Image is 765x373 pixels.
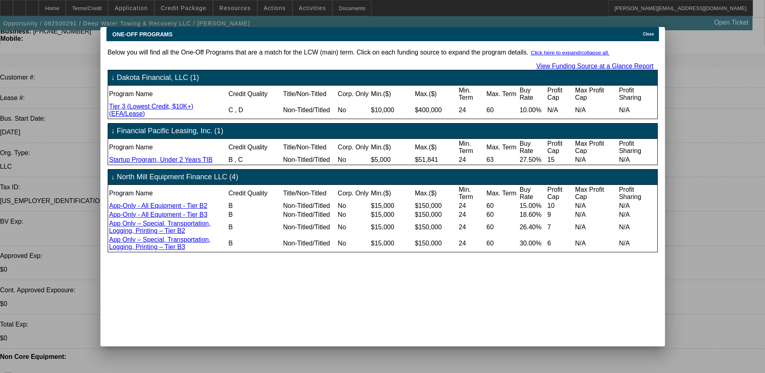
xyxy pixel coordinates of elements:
[109,202,208,209] a: App-Only - All Equipment - Tier B2
[109,140,227,155] td: Program Name
[117,127,223,135] span: Financial Pacific Leasing, Inc. (1)
[519,186,546,201] td: Buy Rate
[228,86,282,102] td: Credit Quality
[283,186,337,201] td: Title/Non-Titled
[228,156,233,163] span: B
[619,140,657,155] td: Profit Sharing
[338,140,370,155] td: Corp. Only
[459,103,486,118] td: 24
[415,140,458,155] td: Max.($)
[238,107,243,113] span: D
[619,103,657,118] td: N/A
[338,202,370,210] td: No
[371,211,414,219] td: $15,000
[619,186,657,201] td: Profit Sharing
[459,186,486,201] td: Min. Term
[338,186,370,201] td: Corp. Only
[415,220,458,235] td: $150,000
[547,236,574,251] td: 6
[486,186,518,201] td: Max. Term
[111,127,115,135] span: ↓
[338,236,370,251] td: No
[619,156,657,164] td: N/A
[415,156,458,164] td: $51,841
[283,140,337,155] td: Title/Non-Titled
[575,103,618,118] td: N/A
[228,107,233,113] span: C
[575,202,618,210] td: N/A
[415,202,458,210] td: $150,000
[415,186,458,201] td: Max.($)
[547,211,574,219] td: 9
[283,156,337,164] td: Non-Titled/Titled
[547,202,574,210] td: 10
[486,236,518,251] td: 60
[575,186,618,201] td: Max Profit Cap
[519,202,546,210] td: 15.00%
[235,107,236,113] span: ,
[575,86,618,102] td: Max Profit Cap
[283,103,337,118] td: Non-Titled/Titled
[283,211,337,219] td: Non-Titled/Titled
[486,103,518,118] td: 60
[575,156,618,164] td: N/A
[519,236,546,251] td: 30.00%
[547,186,574,201] td: Profit Cap
[109,220,211,234] a: App Only – Special, Transportation, Logging, Printing – Tier B2
[486,86,518,102] td: Max. Term
[619,86,657,102] td: Profit Sharing
[459,156,486,164] td: 24
[415,211,458,219] td: $150,000
[228,202,233,209] span: B
[109,86,227,102] td: Program Name
[283,86,337,102] td: Title/Non-Titled
[109,211,208,218] a: App-Only - All Equipment - Tier B3
[547,103,574,118] td: N/A
[338,220,370,235] td: No
[371,156,414,164] td: $5,000
[575,140,618,155] td: Max Profit Cap
[113,31,173,38] span: ONE-OFF PROGRAMS
[117,73,199,82] span: Dakota Financial, LLC (1)
[371,103,414,118] td: $10,000
[547,156,574,164] td: 15
[486,211,518,219] td: 60
[619,220,657,235] td: N/A
[283,236,337,251] td: Non-Titled/Titled
[371,220,414,235] td: $15,000
[371,86,414,102] td: Min.($)
[415,236,458,251] td: $150,000
[547,140,574,155] td: Profit Cap
[283,220,337,235] td: Non-Titled/Titled
[228,140,282,155] td: Credit Quality
[547,220,574,235] td: 7
[117,173,238,181] span: North Mill Equipment Finance LLC (4)
[415,103,458,118] td: $400,000
[536,63,654,69] a: View Funding Source at a Glance Report
[519,156,546,164] td: 27.50%
[338,211,370,219] td: No
[109,236,211,250] a: App Only – Special, Transportation, Logging, Printing – Tier B3
[547,86,574,102] td: Profit Cap
[575,211,618,219] td: N/A
[238,156,243,163] span: C
[228,211,233,218] span: B
[371,202,414,210] td: $15,000
[486,156,518,164] td: 63
[575,220,618,235] td: N/A
[338,86,370,102] td: Corp. Only
[575,236,618,251] td: N/A
[459,211,486,219] td: 24
[338,156,370,164] td: No
[111,73,115,82] span: ↓
[228,240,233,247] span: B
[235,156,236,163] span: ,
[486,202,518,210] td: 60
[519,103,546,118] td: 10.00%
[519,220,546,235] td: 26.40%
[228,224,233,231] span: B
[108,49,658,56] p: Below you will find all the One-Off Programs that are a match for the LCW (main) term. Click on e...
[619,211,657,219] td: N/A
[459,86,486,102] td: Min. Term
[459,202,486,210] td: 24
